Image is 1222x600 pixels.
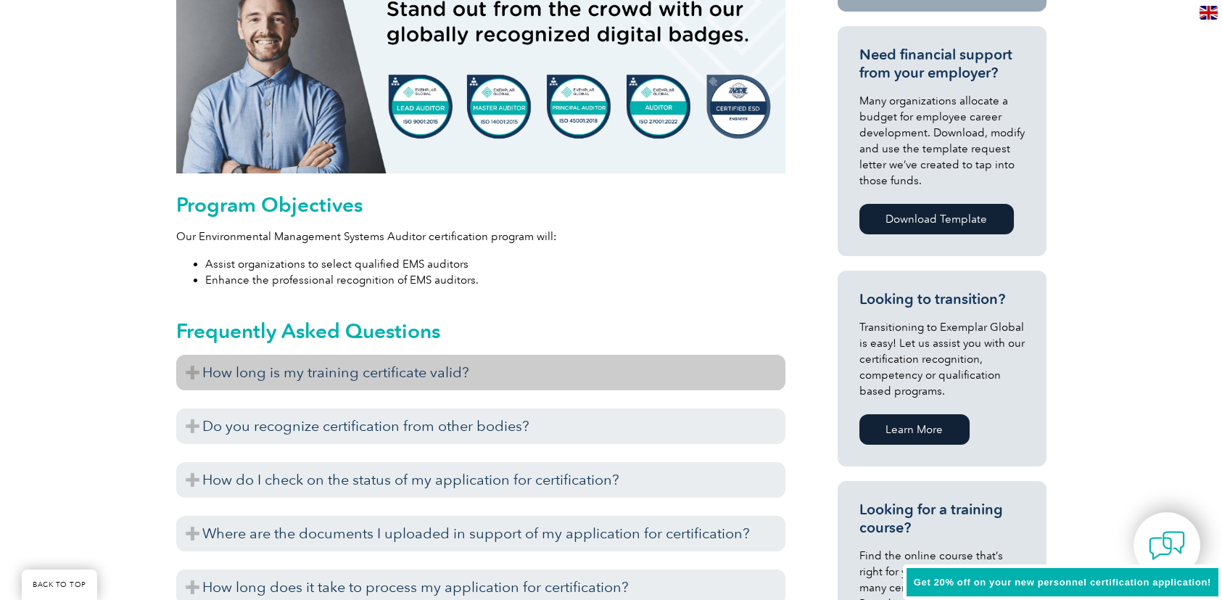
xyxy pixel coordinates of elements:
[176,319,785,342] h2: Frequently Asked Questions
[859,204,1014,234] a: Download Template
[859,46,1025,82] h3: Need financial support from your employer?
[205,256,785,272] li: Assist organizations to select qualified EMS auditors
[176,408,785,444] h3: Do you recognize certification from other bodies?
[1149,527,1185,564] img: contact-chat.png
[1200,6,1218,20] img: en
[176,229,785,244] p: Our Environmental Management Systems Auditor certification program will:
[859,290,1025,308] h3: Looking to transition?
[22,570,97,600] a: BACK TO TOP
[176,355,785,390] h3: How long is my training certificate valid?
[176,193,785,216] h2: Program Objectives
[205,272,785,288] li: Enhance the professional recognition of EMS auditors.
[859,501,1025,537] h3: Looking for a training course?
[859,93,1025,189] p: Many organizations allocate a budget for employee career development. Download, modify and use th...
[914,577,1211,588] span: Get 20% off on your new personnel certification application!
[176,516,785,551] h3: Where are the documents I uploaded in support of my application for certification?
[859,414,970,445] a: Learn More
[176,462,785,498] h3: How do I check on the status of my application for certification?
[859,319,1025,399] p: Transitioning to Exemplar Global is easy! Let us assist you with our certification recognition, c...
